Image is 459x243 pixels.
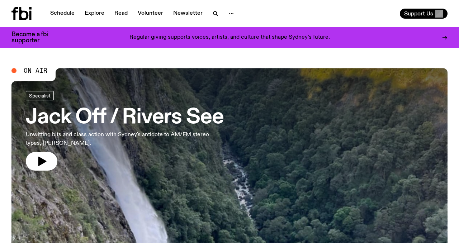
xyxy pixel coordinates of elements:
a: Read [110,9,132,19]
a: Schedule [46,9,79,19]
p: Unwitting bits and class action with Sydney's antidote to AM/FM stereo types, [PERSON_NAME]. [26,130,209,148]
span: On Air [24,67,47,74]
a: Jack Off / Rivers SeeUnwitting bits and class action with Sydney's antidote to AM/FM stereo types... [26,91,224,171]
a: Specialist [26,91,54,100]
span: Support Us [404,10,433,17]
span: Specialist [29,93,51,98]
a: Volunteer [133,9,167,19]
button: Support Us [400,9,448,19]
p: Regular giving supports voices, artists, and culture that shape Sydney’s future. [129,34,330,41]
a: Newsletter [169,9,207,19]
h3: Jack Off / Rivers See [26,108,224,128]
h3: Become a fbi supporter [11,32,57,44]
a: Explore [80,9,109,19]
